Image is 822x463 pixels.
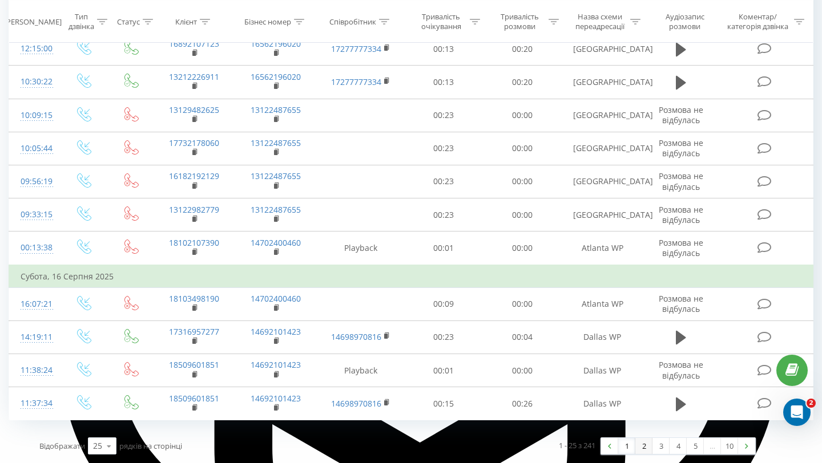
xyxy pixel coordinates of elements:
[659,293,703,314] span: Розмова не відбулась
[169,170,219,181] a: 16182192129
[562,99,643,132] td: [GEOGRAPHIC_DATA]
[721,438,738,454] a: 10
[21,359,48,381] div: 11:38:24
[68,12,94,31] div: Тип дзвінка
[317,354,405,387] td: Playback
[117,17,140,26] div: Статус
[251,104,301,115] a: 13122487655
[21,137,48,160] div: 10:05:44
[21,38,48,60] div: 12:15:00
[783,399,811,426] iframe: Intercom live chat
[169,359,219,370] a: 18509601851
[244,17,291,26] div: Бізнес номер
[169,204,219,215] a: 13122982779
[405,99,483,132] td: 00:23
[405,66,483,99] td: 00:13
[483,232,562,265] td: 00:00
[251,170,301,181] a: 13122487655
[562,165,643,198] td: [GEOGRAPHIC_DATA]
[562,66,643,99] td: [GEOGRAPHIC_DATA]
[724,12,791,31] div: Коментар/категорія дзвінка
[635,438,652,454] a: 2
[654,12,716,31] div: Аудіозапис розмови
[559,440,595,451] div: 1 - 25 з 241
[483,165,562,198] td: 00:00
[169,393,219,404] a: 18509601851
[493,12,546,31] div: Тривалість розмови
[251,293,301,304] a: 14702400460
[405,198,483,232] td: 00:23
[251,326,301,337] a: 14692101423
[4,17,62,26] div: [PERSON_NAME]
[251,38,301,49] a: 16562196020
[659,237,703,258] span: Розмова не відбулась
[562,232,643,265] td: Atlanta WP
[169,326,219,337] a: 17316957277
[659,204,703,225] span: Розмова не відбулась
[562,33,643,66] td: [GEOGRAPHIC_DATA]
[405,287,483,320] td: 00:09
[483,354,562,387] td: 00:00
[405,354,483,387] td: 00:01
[21,326,48,348] div: 14:19:11
[405,232,483,265] td: 00:01
[169,71,219,82] a: 13212226911
[483,99,562,132] td: 00:00
[618,438,635,454] a: 1
[21,293,48,315] div: 16:07:21
[119,441,182,451] span: рядків на сторінці
[562,198,643,232] td: [GEOGRAPHIC_DATA]
[562,320,643,354] td: Dallas WP
[704,438,721,454] div: …
[483,132,562,165] td: 00:00
[21,392,48,415] div: 11:37:34
[39,441,85,451] span: Відображати
[21,237,48,259] div: 00:13:38
[331,76,381,87] a: 17277777334
[405,165,483,198] td: 00:23
[562,387,643,420] td: Dallas WP
[405,387,483,420] td: 00:15
[21,204,48,226] div: 09:33:15
[405,132,483,165] td: 00:23
[405,320,483,354] td: 00:23
[251,71,301,82] a: 16562196020
[169,104,219,115] a: 13129482625
[483,33,562,66] td: 00:20
[251,137,301,148] a: 13122487655
[562,354,643,387] td: Dallas WP
[659,104,703,125] span: Розмова не відбулась
[652,438,670,454] a: 3
[562,132,643,165] td: [GEOGRAPHIC_DATA]
[9,265,813,288] td: Субота, 16 Серпня 2025
[572,12,627,31] div: Назва схеми переадресації
[175,17,197,26] div: Клієнт
[483,387,562,420] td: 00:26
[251,237,301,248] a: 14702400460
[483,198,562,232] td: 00:00
[483,320,562,354] td: 00:04
[562,287,643,320] td: Atlanta WP
[251,359,301,370] a: 14692101423
[331,43,381,54] a: 17277777334
[807,399,816,408] span: 2
[169,237,219,248] a: 18102107390
[251,393,301,404] a: 14692101423
[659,359,703,380] span: Розмова не відбулась
[329,17,376,26] div: Співробітник
[251,204,301,215] a: 13122487655
[169,38,219,49] a: 16892107123
[415,12,468,31] div: Тривалість очікування
[21,104,48,127] div: 10:09:15
[317,232,405,265] td: Playback
[93,440,102,452] div: 25
[687,438,704,454] a: 5
[21,71,48,93] div: 10:30:22
[331,331,381,342] a: 14698970816
[21,170,48,193] div: 09:56:19
[169,293,219,304] a: 18103498190
[331,398,381,409] a: 14698970816
[659,137,703,159] span: Розмова не відбулась
[405,33,483,66] td: 00:13
[483,66,562,99] td: 00:20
